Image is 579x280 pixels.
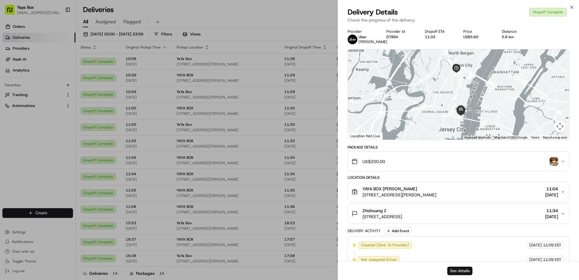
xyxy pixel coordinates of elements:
button: Zhishuang Z[STREET_ADDRESS]11:34[DATE] [348,204,569,223]
button: D7B94 [386,35,398,39]
button: See details [447,267,472,275]
p: Check the progress of the delivery. [348,17,569,23]
span: Pylon [60,150,73,155]
div: 5 [457,76,464,83]
img: Google [349,132,369,140]
div: Location Details [348,175,569,180]
span: Created (Sent To Provider) [361,242,409,248]
div: US$5.60 [463,35,492,39]
img: Joseph V. [6,88,16,98]
p: Welcome 👋 [6,24,110,34]
div: We're available if you need us! [27,64,83,69]
div: 9 [448,108,455,115]
span: [DATE] [529,242,542,248]
img: photo_proof_of_delivery image [550,157,558,166]
div: Package Details [348,145,569,150]
button: Map camera controls [554,120,566,132]
div: Price [463,29,492,34]
span: 8月15日 [54,94,68,99]
div: Provider Id [386,29,415,34]
div: 4 [456,71,463,78]
img: 8571987876998_91fb9ceb93ad5c398215_72.jpg [13,58,24,69]
span: 11:09 EST [543,242,561,248]
span: [STREET_ADDRESS] [362,214,402,220]
div: 5.8 km [502,35,531,39]
span: Zhishuang Z [362,208,386,214]
input: Clear [16,39,100,45]
div: 7 [452,94,458,100]
span: 11:34 [545,208,558,214]
span: Knowledge Base [12,135,46,142]
img: 1736555255976-a54dd68f-1ca7-489b-9aae-adbdc363a1c4 [12,111,17,115]
button: YAYA BOX [PERSON_NAME][STREET_ADDRESS][PERSON_NAME]11:04[DATE] [348,182,569,202]
a: Terms [531,136,539,139]
div: 💻 [51,136,56,141]
a: Powered byPylon [43,150,73,155]
button: US$200.00photo_proof_of_delivery image [348,152,569,171]
a: 💻API Documentation [49,133,100,144]
span: [PERSON_NAME] [359,39,387,44]
button: Start new chat [103,60,110,67]
div: Provider [348,29,376,34]
span: Delivery Details [348,7,398,17]
div: Start new chat [27,58,99,64]
button: Add Event [384,227,411,235]
img: Regen Pajulas [6,105,16,114]
img: Nash [6,6,18,18]
span: 11:04 [545,186,558,192]
span: • [45,110,48,115]
img: 1736555255976-a54dd68f-1ca7-489b-9aae-adbdc363a1c4 [6,58,17,69]
div: 📗 [6,136,11,141]
a: 📗Knowledge Base [4,133,49,144]
span: [DATE] [545,192,558,198]
div: Past conversations [6,79,39,84]
div: Delivery Activity [348,228,381,233]
img: 1736555255976-a54dd68f-1ca7-489b-9aae-adbdc363a1c4 [12,94,17,99]
a: Open this area in Google Maps (opens a new window) [349,132,369,140]
button: See all [94,78,110,85]
span: Regen Pajulas [19,110,44,115]
div: 11:33 [425,35,454,39]
span: Uber [359,35,367,39]
span: US$200.00 [362,158,385,165]
span: [PERSON_NAME] [19,94,49,99]
div: 6 [456,82,463,89]
span: • [50,94,52,99]
div: Distance [502,29,531,34]
img: uber-new-logo.jpeg [348,35,357,44]
span: [DATE] [545,214,558,220]
div: 8 [450,103,456,110]
button: Keyboard shortcuts [465,135,491,140]
span: 11:09 EST [543,257,561,262]
span: Not Assigned Driver [361,257,397,262]
span: Map data ©2025 Google [494,136,527,139]
span: YAYA BOX [PERSON_NAME] [362,186,417,192]
a: Report a map error [543,136,567,139]
span: 8月14日 [49,110,63,115]
span: [STREET_ADDRESS][PERSON_NAME] [362,192,436,198]
span: API Documentation [57,135,97,142]
div: Location Not Live [348,132,383,140]
div: Dropoff ETA [425,29,454,34]
span: [DATE] [529,257,542,262]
